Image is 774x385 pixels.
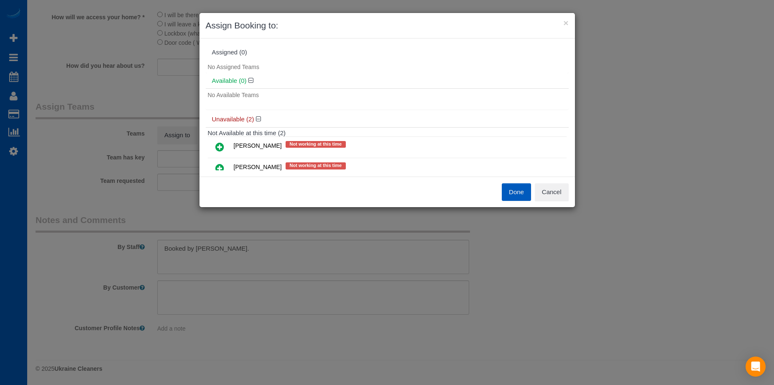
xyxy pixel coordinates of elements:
h4: Available (0) [212,77,562,85]
div: Open Intercom Messenger [746,357,766,377]
div: Assigned (0) [212,49,562,56]
span: No Assigned Teams [208,64,259,70]
button: Cancel [535,183,569,201]
span: Not working at this time [286,141,346,148]
span: [PERSON_NAME] [234,142,282,149]
button: × [563,18,568,27]
span: [PERSON_NAME] [234,164,282,171]
h4: Not Available at this time (2) [208,130,567,137]
span: Not working at this time [286,162,346,169]
h4: Unavailable (2) [212,116,562,123]
span: No Available Teams [208,92,259,98]
h3: Assign Booking to: [206,19,569,32]
button: Done [502,183,531,201]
